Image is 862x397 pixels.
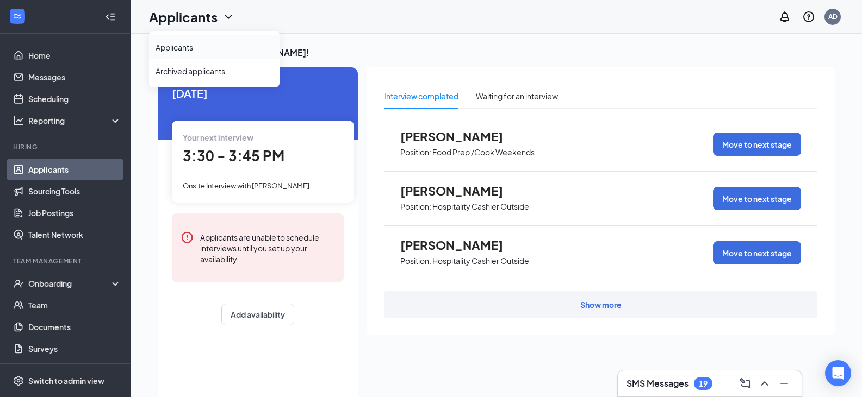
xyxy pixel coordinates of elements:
svg: ComposeMessage [739,377,752,390]
a: Documents [28,316,121,338]
svg: ChevronUp [758,377,771,390]
h3: SMS Messages [627,377,689,389]
span: [DATE] [172,85,344,102]
p: Food Prep /Cook Weekends [432,147,535,157]
div: Onboarding [28,278,112,289]
a: Team [28,294,121,316]
button: Add availability [221,304,294,325]
span: [PERSON_NAME] [400,184,520,198]
div: Interview completed [384,90,458,102]
a: Scheduling [28,88,121,110]
div: Applicants are unable to schedule interviews until you set up your availability. [200,231,335,264]
svg: QuestionInfo [802,10,815,23]
p: Hospitality Cashier Outside [432,256,529,266]
button: Move to next stage [713,241,801,264]
svg: Analysis [13,115,24,126]
svg: Notifications [778,10,791,23]
span: [PERSON_NAME] [400,129,520,143]
div: Hiring [13,142,119,152]
span: Onsite Interview with [PERSON_NAME] [183,181,309,190]
button: Minimize [776,375,793,392]
span: Your next interview [183,133,253,142]
a: Applicants [28,159,121,180]
a: Applicants [156,42,273,53]
div: AD [828,12,838,21]
p: Hospitality Cashier Outside [432,201,529,212]
svg: Error [181,231,194,244]
svg: Settings [13,375,24,386]
div: Reporting [28,115,122,126]
a: Home [28,45,121,66]
div: Open Intercom Messenger [825,360,851,386]
svg: Minimize [778,377,791,390]
a: Sourcing Tools [28,180,121,202]
span: [PERSON_NAME] [400,238,520,252]
button: Move to next stage [713,187,801,210]
a: Talent Network [28,224,121,245]
a: Surveys [28,338,121,360]
svg: Collapse [105,11,116,22]
svg: UserCheck [13,278,24,289]
p: Position: [400,201,431,212]
span: 3:30 - 3:45 PM [183,147,284,165]
div: Team Management [13,256,119,266]
div: Switch to admin view [28,375,104,386]
p: Position: [400,147,431,157]
svg: ChevronDown [222,10,235,23]
a: Messages [28,66,121,88]
button: Move to next stage [713,133,801,156]
button: ChevronUp [756,375,773,392]
a: Archived applicants [156,66,273,77]
div: Waiting for an interview [476,90,558,102]
h1: Applicants [149,8,218,26]
svg: WorkstreamLogo [12,11,23,22]
div: 19 [699,379,708,388]
h3: 👋 Good morning, [PERSON_NAME] ! [158,47,835,59]
p: Position: [400,256,431,266]
a: Job Postings [28,202,121,224]
button: ComposeMessage [736,375,754,392]
div: Show more [580,299,622,310]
